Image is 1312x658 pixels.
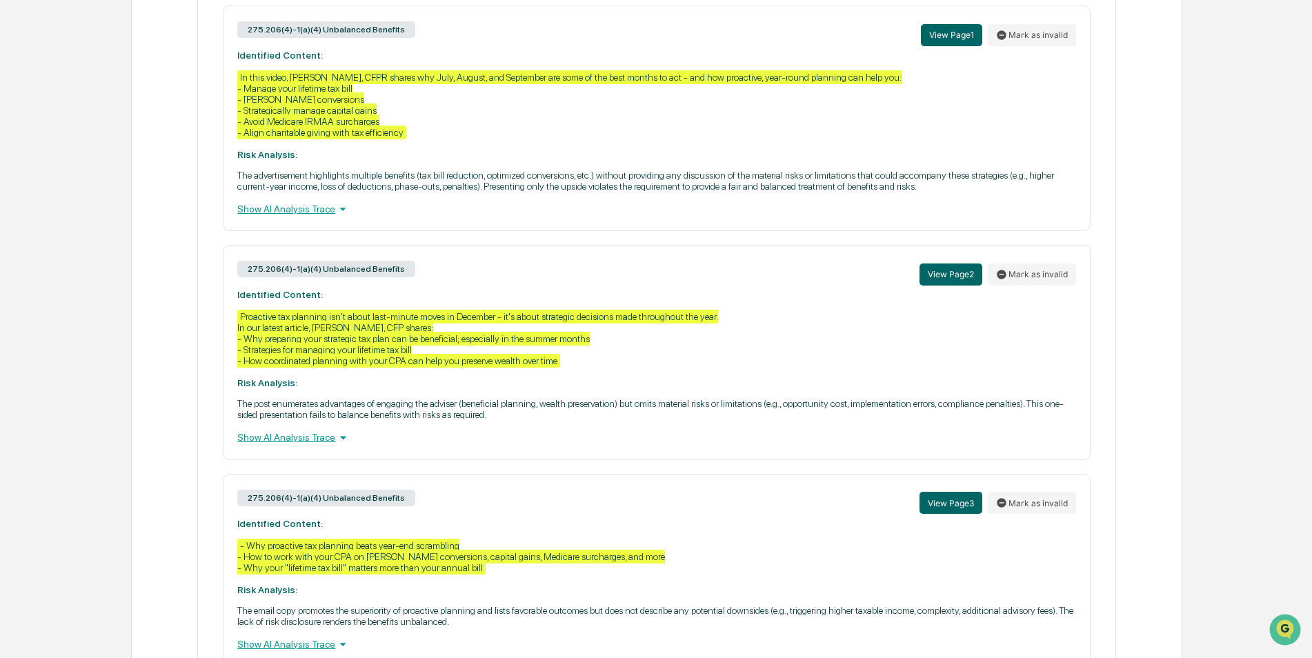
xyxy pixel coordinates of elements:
[237,261,415,277] div: 275.206(4)-1(a)(4) Unbalanced Benefits
[14,29,251,51] p: How can we help?
[14,106,39,130] img: 1746055101610-c473b297-6a78-478c-a979-82029cc54cd1
[8,168,95,193] a: 🖐️Preclearance
[921,24,982,46] button: View Page1
[237,149,297,160] strong: Risk Analysis:
[237,398,1075,420] p: The post enumerates advantages of engaging the adviser (beneficial planning, wealth preservation)...
[237,377,297,388] strong: Risk Analysis:
[237,605,1075,627] p: The email copy promotes the superiority of proactive planning and lists favorable outcomes but do...
[237,430,1075,445] div: Show AI Analysis Trace
[114,174,171,188] span: Attestations
[988,492,1076,514] button: Mark as invalid
[237,518,323,529] strong: Identified Content:
[36,63,228,77] input: Clear
[237,490,415,506] div: 275.206(4)-1(a)(4) Unbalanced Benefits
[237,637,1075,652] div: Show AI Analysis Trace
[14,201,25,212] div: 🔎
[920,263,982,286] button: View Page2
[237,21,415,38] div: 275.206(4)-1(a)(4) Unbalanced Benefits
[237,70,902,139] div: In this video, [PERSON_NAME], CFPR shares why July, August, and September are some of the best mo...
[97,233,167,244] a: Powered byPylon
[235,110,251,126] button: Start new chat
[237,310,718,368] div: Proactive tax planning isn't about last-minute moves in December - it's about strategic decisions...
[8,195,92,219] a: 🔎Data Lookup
[1268,612,1305,650] iframe: Open customer support
[14,175,25,186] div: 🖐️
[237,539,665,575] div: - Why proactive tax planning beats year-end scrambling - How to work with your CPA on [PERSON_NAM...
[988,263,1076,286] button: Mark as invalid
[237,201,1075,217] div: Show AI Analysis Trace
[988,24,1076,46] button: Mark as invalid
[47,119,175,130] div: We're available if you need us!
[137,234,167,244] span: Pylon
[237,289,323,300] strong: Identified Content:
[237,50,323,61] strong: Identified Content:
[47,106,226,119] div: Start new chat
[237,170,1075,192] p: The advertisement highlights multiple benefits (tax bill reduction, optimized conversions, etc.) ...
[95,168,177,193] a: 🗄️Attestations
[28,174,89,188] span: Preclearance
[237,584,297,595] strong: Risk Analysis:
[100,175,111,186] div: 🗄️
[920,492,982,514] button: View Page3
[28,200,87,214] span: Data Lookup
